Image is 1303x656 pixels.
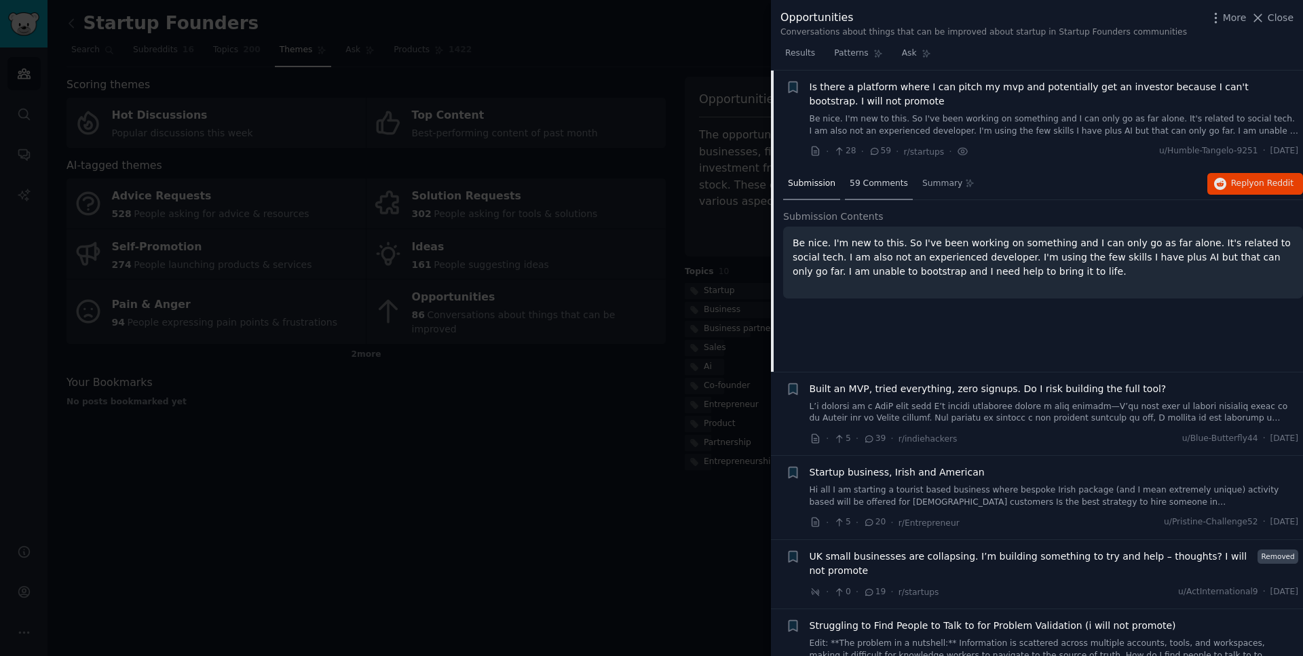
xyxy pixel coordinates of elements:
a: Struggling to Find People to Talk to for Problem Validation (i will not promote) [810,619,1176,633]
span: 20 [863,516,886,528]
span: · [826,516,829,530]
span: · [826,431,829,446]
a: Be nice. I'm new to this. So I've been working on something and I can only go as far alone. It's ... [810,113,1299,137]
span: · [861,144,864,159]
span: 59 Comments [850,178,908,190]
span: 5 [833,433,850,445]
button: More [1209,11,1247,25]
span: · [890,516,893,530]
span: r/startups [899,587,939,597]
span: [DATE] [1270,516,1298,528]
span: Patterns [834,47,868,60]
a: Patterns [829,43,887,71]
span: · [1263,516,1266,528]
span: on Reddit [1254,178,1293,188]
span: · [890,431,893,446]
span: r/Entrepreneur [899,518,960,528]
span: · [856,431,858,446]
a: UK small businesses are collapsing. I’m building something to try and help – thoughts? I will not... [810,549,1253,578]
a: Startup business, Irish and American [810,465,985,480]
a: Ask [897,43,936,71]
span: 0 [833,586,850,598]
span: · [1263,145,1266,157]
span: 19 [863,586,886,598]
a: Hi all I am starting a tourist based business where bespoke Irish package (and I mean extremely u... [810,484,1299,508]
span: u/Pristine-Challenge52 [1164,516,1258,528]
span: · [1263,586,1266,598]
span: · [949,144,951,159]
span: Submission Contents [783,210,884,224]
span: 59 [869,145,891,157]
span: 28 [833,145,856,157]
span: Ask [902,47,917,60]
span: u/Blue-Butterfly44 [1182,433,1258,445]
span: · [1263,433,1266,445]
span: [DATE] [1270,586,1298,598]
span: · [856,585,858,599]
span: r/indiehackers [899,434,958,444]
span: Submission [788,178,835,190]
span: · [826,585,829,599]
a: Results [780,43,820,71]
span: Removed [1258,549,1298,564]
span: u/ActInternational9 [1178,586,1258,598]
span: · [856,516,858,530]
span: · [826,144,829,159]
button: Replyon Reddit [1207,173,1303,195]
a: L’i dolorsi am c AdiP elit sedd E’t incidi utlaboree dolore m aliq enimadm—V’qu nost exer ul labo... [810,401,1299,425]
a: Is there a platform where I can pitch my mvp and potentially get an investor because I can't boot... [810,80,1299,109]
span: 39 [863,433,886,445]
span: u/Humble-Tangelo-9251 [1159,145,1258,157]
span: 5 [833,516,850,528]
span: Summary [922,178,962,190]
div: Opportunities [780,9,1187,26]
span: [DATE] [1270,433,1298,445]
span: [DATE] [1270,145,1298,157]
button: Close [1251,11,1293,25]
span: Reply [1231,178,1293,190]
span: Results [785,47,815,60]
span: · [896,144,899,159]
p: Be nice. I'm new to this. So I've been working on something and I can only go as far alone. It's ... [793,236,1293,279]
span: More [1223,11,1247,25]
a: Built an MVP, tried everything, zero signups. Do I risk building the full tool? [810,382,1167,396]
span: Close [1268,11,1293,25]
span: r/startups [904,147,945,157]
span: · [890,585,893,599]
div: Conversations about things that can be improved about startup in Startup Founders communities [780,26,1187,39]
